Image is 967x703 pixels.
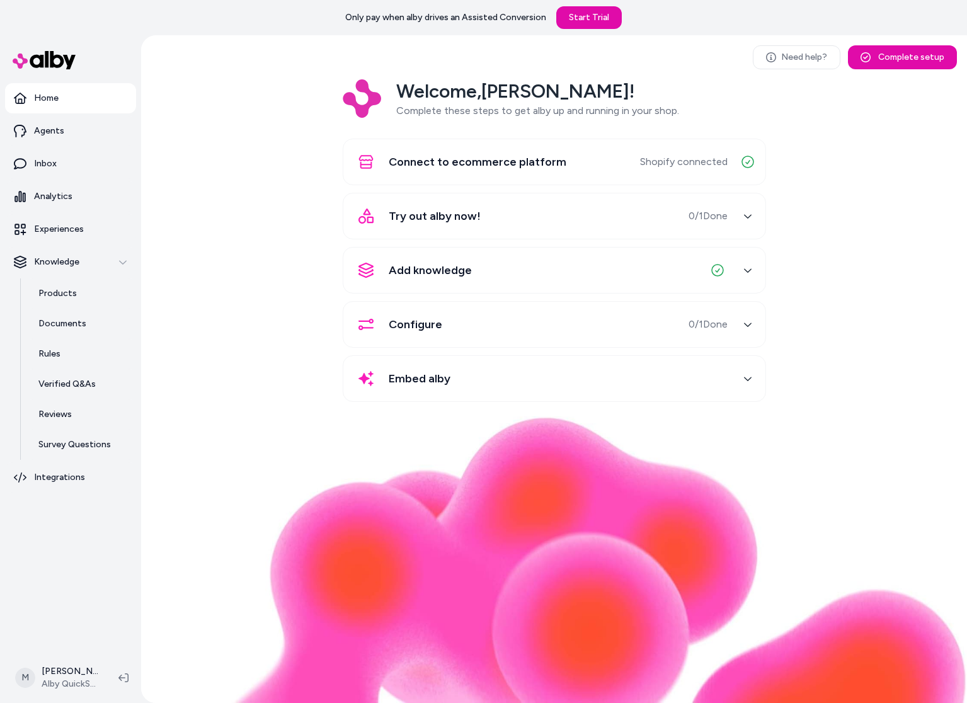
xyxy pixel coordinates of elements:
span: Embed alby [389,370,450,387]
p: Verified Q&As [38,378,96,391]
img: alby Bubble [141,416,967,703]
a: Survey Questions [26,430,136,460]
p: [PERSON_NAME] [42,665,98,678]
a: Experiences [5,214,136,244]
p: Products [38,287,77,300]
span: 0 / 1 Done [689,209,728,224]
button: M[PERSON_NAME]Alby QuickStart Store [8,658,108,698]
button: Embed alby [351,363,758,394]
p: Reviews [38,408,72,421]
button: Try out alby now!0/1Done [351,201,758,231]
p: Inbox [34,157,57,170]
p: Agents [34,125,64,137]
button: Connect to ecommerce platformShopify connected [351,147,758,177]
a: Verified Q&As [26,369,136,399]
p: Survey Questions [38,438,111,451]
span: Try out alby now! [389,207,481,225]
button: Add knowledge [351,255,758,285]
button: Configure0/1Done [351,309,758,340]
p: Documents [38,317,86,330]
p: Knowledge [34,256,79,268]
img: alby Logo [13,51,76,69]
a: Start Trial [556,6,622,29]
a: Rules [26,339,136,369]
p: Analytics [34,190,72,203]
button: Knowledge [5,247,136,277]
a: Home [5,83,136,113]
h2: Welcome, [PERSON_NAME] ! [396,79,679,103]
span: Configure [389,316,442,333]
p: Only pay when alby drives an Assisted Conversion [345,11,546,24]
span: M [15,668,35,688]
span: Add knowledge [389,261,472,279]
span: Connect to ecommerce platform [389,153,566,171]
button: Complete setup [848,45,957,69]
a: Reviews [26,399,136,430]
a: Analytics [5,181,136,212]
a: Products [26,278,136,309]
span: Complete these steps to get alby up and running in your shop. [396,105,679,117]
img: Logo [343,79,381,118]
a: Integrations [5,462,136,493]
a: Inbox [5,149,136,179]
a: Need help? [753,45,840,69]
span: Shopify connected [640,154,728,169]
p: Home [34,92,59,105]
p: Experiences [34,223,84,236]
span: Alby QuickStart Store [42,678,98,690]
a: Agents [5,116,136,146]
p: Integrations [34,471,85,484]
span: 0 / 1 Done [689,317,728,332]
p: Rules [38,348,60,360]
a: Documents [26,309,136,339]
